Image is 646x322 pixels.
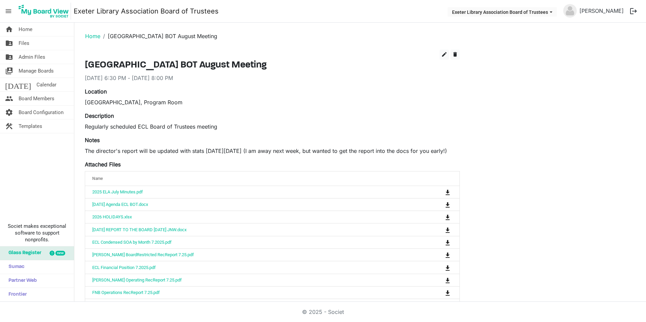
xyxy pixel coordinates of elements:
[19,64,54,78] span: Manage Boards
[85,160,121,168] label: Attached Files
[443,187,452,197] button: Download
[85,299,417,311] td: ECL Treasurer's Report July Financials 2025.docx is template cell column header Name
[302,308,344,315] a: © 2025 - Societ
[19,92,54,105] span: Board Members
[443,225,452,234] button: Download
[5,260,24,274] span: Sumac
[92,189,143,194] a: 2025 ELA July Minutes.pdf
[85,198,417,211] td: August 11 2025 Agenda ECL BOT.docx is template cell column header Name
[55,251,65,256] div: new
[563,4,577,18] img: no-profile-picture.svg
[5,78,31,91] span: [DATE]
[626,4,641,18] button: logout
[417,186,459,198] td: is Command column column header
[92,240,172,245] a: ECL Condensed SOA by Month 7.2025.pdf
[100,32,217,40] li: [GEOGRAPHIC_DATA] BOT August Meeting
[85,186,417,198] td: 2025 ELA July Minutes.pdf is template cell column header Name
[85,98,460,106] div: [GEOGRAPHIC_DATA], Program Room
[85,274,417,286] td: Tompkins Operating RecReport 7.25.pdf is template cell column header Name
[3,223,71,243] span: Societ makes exceptional software to support nonprofits.
[5,119,13,133] span: construction
[74,4,219,18] a: Exeter Library Association Board of Trustees
[440,50,449,60] button: edit
[448,7,557,17] button: Exeter Library Association Board of Trustees dropdownbutton
[85,223,417,236] td: 2025 AUGUST REPORT TO THE BOARD 07 28 2025 JNW.docx is template cell column header Name
[85,261,417,273] td: ECL Financial Position 7.2025.pdf is template cell column header Name
[441,51,447,57] span: edit
[2,5,15,18] span: menu
[85,236,417,248] td: ECL Condensed SOA by Month 7.2025.pdf is template cell column header Name
[5,36,13,50] span: folder_shared
[92,227,187,232] a: [DATE] REPORT TO THE BOARD [DATE] JNW.docx
[417,211,459,223] td: is Command column column header
[17,3,74,20] a: My Board View Logo
[417,286,459,299] td: is Command column column header
[85,147,460,155] p: The director's report will be updated with stats [DATE][DATE] (I am away next week, but wanted to...
[452,51,458,57] span: delete
[417,198,459,211] td: is Command column column header
[5,23,13,36] span: home
[85,248,417,261] td: Tompkins BoardRestricted RecReport 7.25.pdf is template cell column header Name
[443,263,452,272] button: Download
[443,238,452,247] button: Download
[92,290,160,295] a: FNB Operations RecReport 7.25.pdf
[417,236,459,248] td: is Command column column header
[92,202,148,207] a: [DATE] Agenda ECL BOT.docx
[5,92,13,105] span: people
[5,288,27,301] span: Frontier
[19,119,42,133] span: Templates
[5,246,41,260] span: Glass Register
[443,300,452,310] button: Download
[19,23,32,36] span: Home
[85,60,460,71] h3: [GEOGRAPHIC_DATA] BOT August Meeting
[417,274,459,286] td: is Command column column header
[443,250,452,260] button: Download
[19,36,29,50] span: Files
[19,106,64,119] span: Board Configuration
[85,136,100,144] label: Notes
[5,274,37,288] span: Partner Web
[5,64,13,78] span: switch_account
[92,176,103,181] span: Name
[85,123,460,131] p: Regularly scheduled ECL Board of Trustees meeting
[36,78,56,91] span: Calendar
[92,277,182,283] a: [PERSON_NAME] Operating RecReport 7.25.pdf
[92,265,156,270] a: ECL Financial Position 7.2025.pdf
[85,33,100,39] a: Home
[85,286,417,299] td: FNB Operations RecReport 7.25.pdf is template cell column header Name
[417,248,459,261] td: is Command column column header
[5,50,13,64] span: folder_shared
[450,50,460,60] button: delete
[85,211,417,223] td: 2026 HOLIDAYS.xlsx is template cell column header Name
[443,212,452,222] button: Download
[19,50,45,64] span: Admin Files
[443,275,452,285] button: Download
[417,299,459,311] td: is Command column column header
[417,261,459,273] td: is Command column column header
[85,87,107,96] label: Location
[577,4,626,18] a: [PERSON_NAME]
[17,3,71,20] img: My Board View Logo
[5,106,13,119] span: settings
[417,223,459,236] td: is Command column column header
[92,214,132,219] a: 2026 HOLIDAYS.xlsx
[443,200,452,209] button: Download
[85,112,114,120] label: Description
[443,288,452,297] button: Download
[92,252,194,257] a: [PERSON_NAME] BoardRestricted RecReport 7.25.pdf
[85,74,460,82] div: [DATE] 6:30 PM - [DATE] 8:00 PM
